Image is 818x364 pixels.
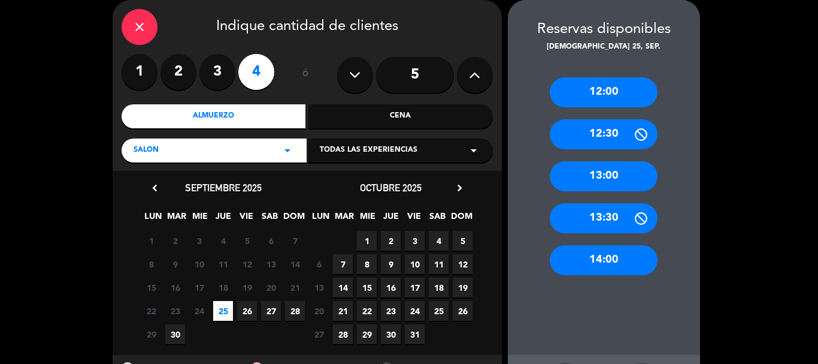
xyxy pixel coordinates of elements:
span: 22 [141,301,161,321]
span: 17 [189,278,209,297]
span: 2 [381,231,401,251]
span: 29 [141,324,161,344]
span: 12 [453,254,472,274]
div: [DEMOGRAPHIC_DATA] 25, sep. [508,41,700,53]
span: MAR [166,209,186,229]
span: 12 [237,254,257,274]
label: 3 [199,54,235,90]
div: Indique cantidad de clientes [122,9,493,45]
span: 14 [285,254,305,274]
span: 15 [141,278,161,297]
span: MIE [190,209,210,229]
div: Cena [308,104,493,128]
span: 5 [453,231,472,251]
span: SAB [428,209,447,229]
span: 27 [309,324,329,344]
span: 16 [381,278,401,297]
span: 21 [285,278,305,297]
span: 7 [285,231,305,251]
i: chevron_left [149,182,161,194]
span: 28 [333,324,353,344]
i: chevron_right [453,182,466,194]
i: arrow_drop_down [466,143,481,158]
span: MIE [358,209,377,229]
span: 13 [309,278,329,297]
span: SALON [134,145,159,157]
span: 26 [453,301,472,321]
span: SAB [260,209,280,229]
span: 9 [381,254,401,274]
span: JUE [213,209,233,229]
span: 20 [261,278,281,297]
label: 4 [238,54,274,90]
span: 10 [189,254,209,274]
span: 21 [333,301,353,321]
span: LUN [143,209,163,229]
span: DOM [283,209,303,229]
span: 14 [333,278,353,297]
span: 18 [213,278,233,297]
div: 13:30 [550,203,658,233]
span: 17 [405,278,425,297]
label: 2 [160,54,196,90]
span: VIE [404,209,424,229]
span: DOM [451,209,471,229]
i: close [132,20,147,34]
span: LUN [311,209,331,229]
span: 5 [237,231,257,251]
span: 27 [261,301,281,321]
span: VIE [237,209,256,229]
div: Almuerzo [122,104,306,128]
div: 14:00 [550,245,658,275]
span: 23 [381,301,401,321]
span: 6 [309,254,329,274]
span: 15 [357,278,377,297]
div: ó [286,54,325,96]
span: 1 [141,231,161,251]
span: 25 [429,301,449,321]
span: 6 [261,231,281,251]
span: 22 [357,301,377,321]
div: Reservas disponibles [508,18,700,41]
span: 18 [429,278,449,297]
span: 20 [309,301,329,321]
span: Todas las experiencias [320,145,417,157]
div: 13:00 [550,161,658,191]
span: JUE [381,209,401,229]
span: 19 [237,278,257,297]
span: octubre 2025 [360,182,422,194]
span: MAR [334,209,354,229]
span: 19 [453,278,472,297]
span: 16 [165,278,185,297]
span: 11 [213,254,233,274]
span: 3 [405,231,425,251]
span: 26 [237,301,257,321]
span: 29 [357,324,377,344]
span: 25 [213,301,233,321]
span: septiembre 2025 [185,182,262,194]
span: 28 [285,301,305,321]
i: arrow_drop_down [280,143,295,158]
label: 1 [122,54,157,90]
span: 30 [381,324,401,344]
span: 8 [357,254,377,274]
span: 10 [405,254,425,274]
span: 7 [333,254,353,274]
span: 31 [405,324,425,344]
span: 30 [165,324,185,344]
div: 12:00 [550,77,658,107]
div: 12:30 [550,119,658,149]
span: 3 [189,231,209,251]
span: 9 [165,254,185,274]
span: 2 [165,231,185,251]
span: 23 [165,301,185,321]
span: 24 [189,301,209,321]
span: 4 [213,231,233,251]
span: 11 [429,254,449,274]
span: 4 [429,231,449,251]
span: 13 [261,254,281,274]
span: 24 [405,301,425,321]
span: 8 [141,254,161,274]
span: 1 [357,231,377,251]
